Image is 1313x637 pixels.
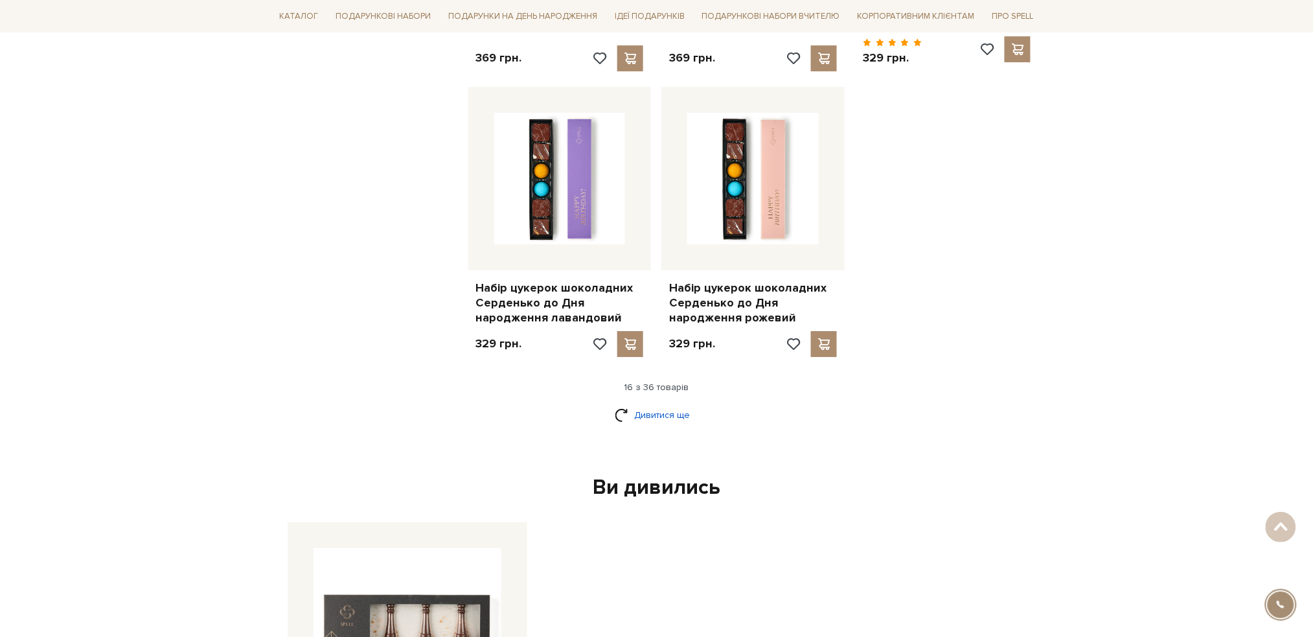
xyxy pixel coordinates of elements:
[863,51,922,65] p: 329 грн.
[615,404,699,426] a: Дивитися ще
[697,5,845,27] a: Подарункові набори Вчителю
[476,281,644,326] a: Набір цукерок шоколадних Серденько до Дня народження лавандовий
[669,281,837,326] a: Набір цукерок шоколадних Серденько до Дня народження рожевий
[269,382,1044,393] div: 16 з 36 товарів
[275,6,324,27] a: Каталог
[282,474,1031,502] div: Ви дивились
[610,6,690,27] a: Ідеї подарунків
[852,6,980,27] a: Корпоративним клієнтам
[476,51,522,65] p: 369 грн.
[476,336,522,351] p: 329 грн.
[669,51,715,65] p: 369 грн.
[669,336,715,351] p: 329 грн.
[330,6,436,27] a: Подарункові набори
[987,6,1038,27] a: Про Spell
[443,6,602,27] a: Подарунки на День народження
